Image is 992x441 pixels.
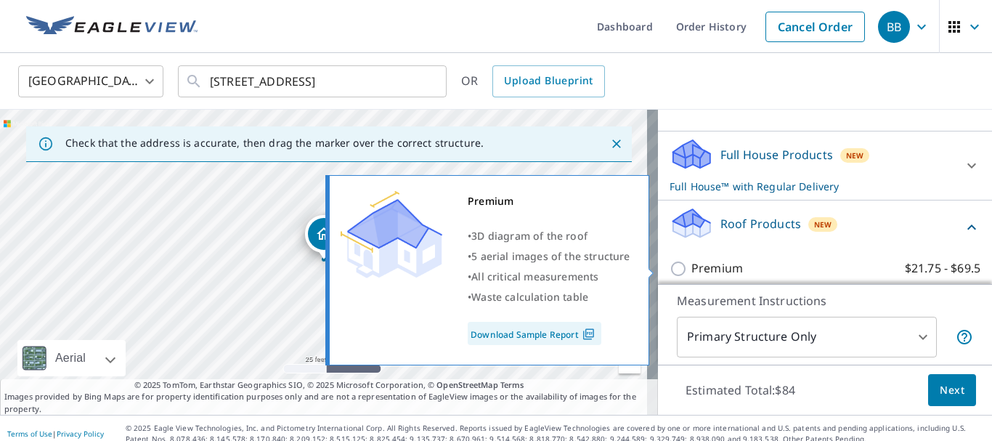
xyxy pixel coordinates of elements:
[65,137,484,150] p: Check that the address is accurate, then drag the marker over the correct structure.
[471,290,588,304] span: Waste calculation table
[940,381,964,400] span: Next
[814,219,832,230] span: New
[878,11,910,43] div: BB
[677,317,937,357] div: Primary Structure Only
[674,374,807,406] p: Estimated Total: $84
[436,379,497,390] a: OpenStreetMap
[670,206,980,248] div: Roof ProductsNew
[210,61,417,102] input: Search by address or latitude-longitude
[57,429,104,439] a: Privacy Policy
[691,259,743,278] p: Premium
[846,150,864,161] span: New
[607,134,626,153] button: Close
[7,429,52,439] a: Terms of Use
[51,340,90,376] div: Aerial
[677,292,973,309] p: Measurement Instructions
[468,246,630,267] div: •
[471,249,630,263] span: 5 aerial images of the structure
[720,215,801,232] p: Roof Products
[468,226,630,246] div: •
[468,267,630,287] div: •
[765,12,865,42] a: Cancel Order
[134,379,524,392] span: © 2025 TomTom, Earthstar Geographics SIO, © 2025 Microsoft Corporation, ©
[471,270,598,283] span: All critical measurements
[492,65,604,97] a: Upload Blueprint
[471,229,588,243] span: 3D diagram of the roof
[956,328,973,346] span: Your report will include only the primary structure on the property. For example, a detached gara...
[670,179,954,194] p: Full House™ with Regular Delivery
[17,340,126,376] div: Aerial
[305,215,343,260] div: Dropped pin, building 1, Residential property, 2110 Shady Point Ln Brandon, FL 33510
[928,374,976,407] button: Next
[579,328,598,341] img: Pdf Icon
[468,287,630,307] div: •
[504,72,593,90] span: Upload Blueprint
[26,16,198,38] img: EV Logo
[18,61,163,102] div: [GEOGRAPHIC_DATA]
[461,65,605,97] div: OR
[500,379,524,390] a: Terms
[720,146,833,163] p: Full House Products
[905,259,980,278] p: $21.75 - $69.5
[468,322,601,345] a: Download Sample Report
[468,191,630,211] div: Premium
[341,191,442,278] img: Premium
[670,137,980,194] div: Full House ProductsNewFull House™ with Regular Delivery
[7,429,104,438] p: |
